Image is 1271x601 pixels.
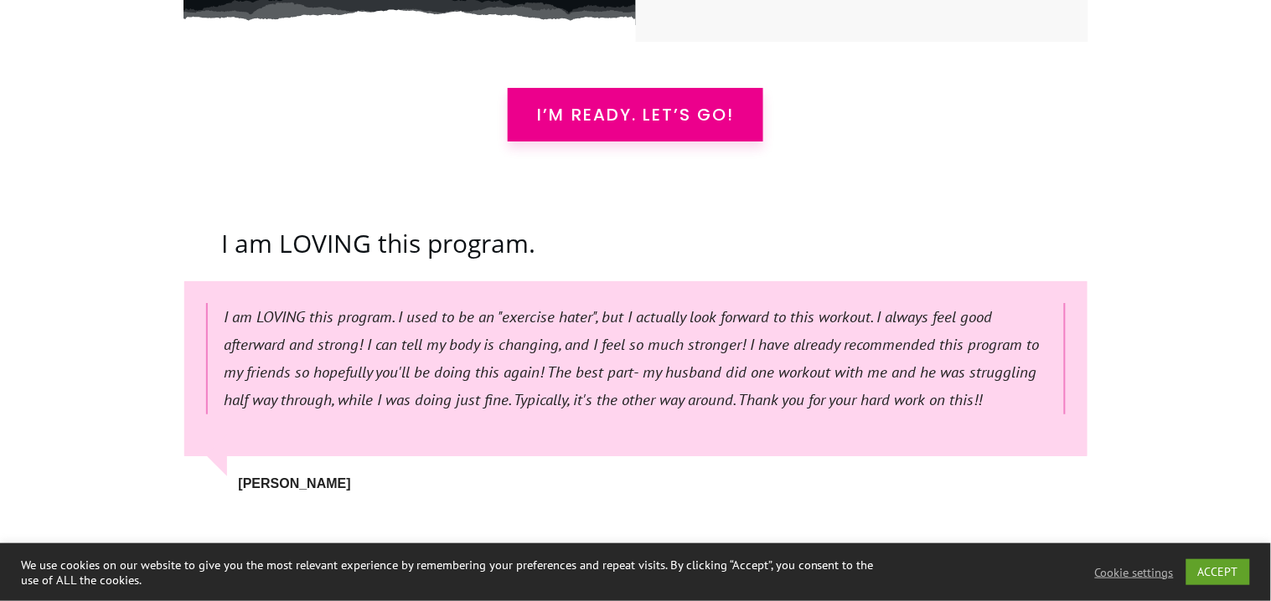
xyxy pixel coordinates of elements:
span: I am LOVING this program. I used to be an "exercise hater", but I actually look forward to this w... [225,306,1040,410]
a: ACCEPT [1186,559,1250,585]
a: Cookie settings [1095,565,1174,580]
div: We use cookies on our website to give you the most relevant experience by remembering your prefer... [21,557,881,588]
h4: I am LOVING this program. [184,226,1088,281]
span: I’m READY. Let’s Go! [537,105,734,125]
a: I’m READY. Let’s Go! [508,88,763,141]
span: [PERSON_NAME] [239,476,351,491]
